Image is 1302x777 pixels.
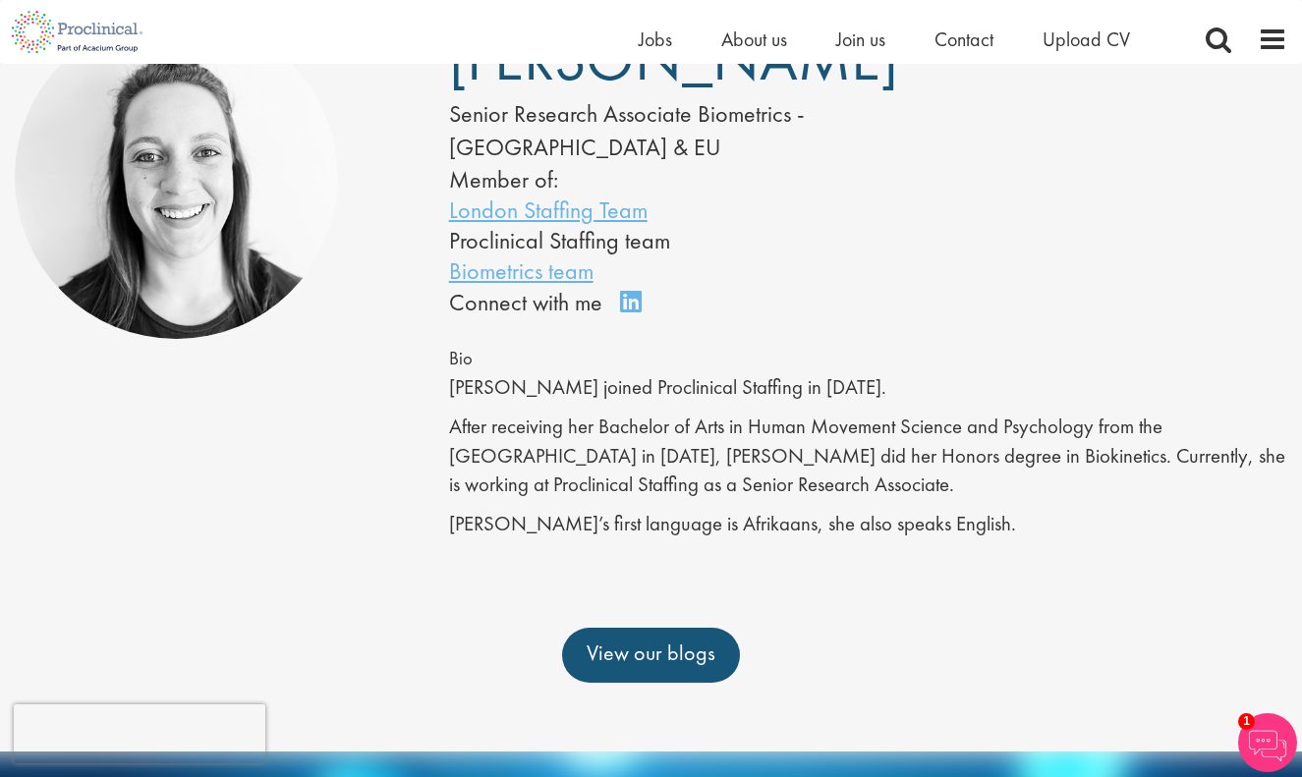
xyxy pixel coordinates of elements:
[1238,713,1297,772] img: Chatbot
[449,97,810,165] div: Senior Research Associate Biometrics - [GEOGRAPHIC_DATA] & EU
[449,347,473,370] span: Bio
[449,373,1287,403] p: [PERSON_NAME] joined Proclinical Staffing in [DATE].
[449,225,810,255] li: Proclinical Staffing team
[1238,713,1255,730] span: 1
[449,510,1287,539] p: [PERSON_NAME]’s first language is Afrikaans, she also speaks English.
[15,16,338,339] img: Liani De Villiers
[449,413,1287,500] p: After receiving her Bachelor of Arts in Human Movement Science and Psychology from the [GEOGRAPHI...
[14,704,265,763] iframe: reCAPTCHA
[934,27,993,52] a: Contact
[1043,27,1130,52] a: Upload CV
[449,194,648,225] a: London Staffing Team
[449,255,594,286] a: Biometrics team
[836,27,885,52] a: Join us
[449,164,558,194] label: Member of:
[721,27,787,52] a: About us
[562,628,740,683] a: View our blogs
[639,27,672,52] a: Jobs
